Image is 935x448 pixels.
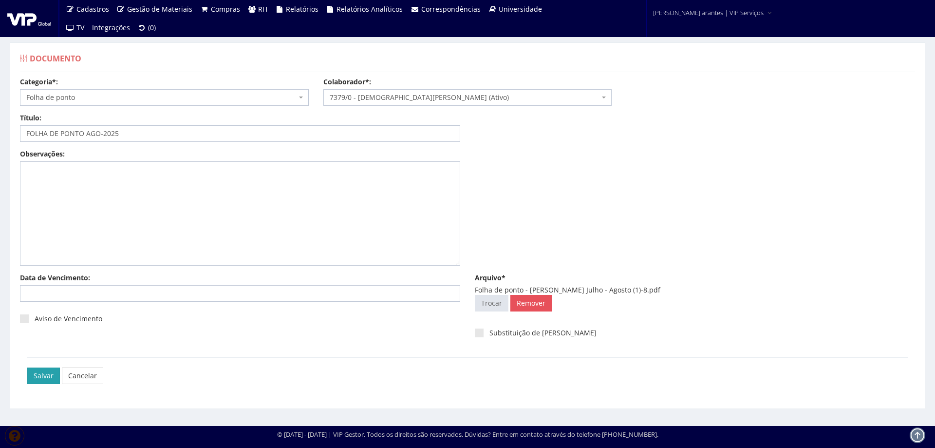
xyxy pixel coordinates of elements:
span: Folha de ponto [26,93,297,102]
a: Cancelar [62,368,103,384]
span: Compras [211,4,240,14]
span: Integrações [92,23,130,32]
a: Integrações [88,19,134,37]
div: Folha de ponto - [PERSON_NAME] Julho - Agosto (1)-8.pdf [475,285,915,295]
a: Remover [510,295,552,312]
span: Cadastros [76,4,109,14]
label: Categoria*: [20,77,58,87]
span: Documento [30,53,81,64]
label: Data de Vencimento: [20,273,90,283]
span: TV [76,23,84,32]
label: Título: [20,113,41,123]
label: Observações: [20,149,65,159]
span: (0) [148,23,156,32]
span: RH [258,4,267,14]
span: Correspondências [421,4,481,14]
a: (0) [134,19,160,37]
a: TV [62,19,88,37]
span: Universidade [499,4,542,14]
label: Colaborador*: [323,77,371,87]
span: [PERSON_NAME].arantes | VIP Serviços [653,8,764,18]
span: 7379/0 - CRISTIANO BASILIO SILVA (Ativo) [330,93,600,102]
span: Relatórios [286,4,318,14]
span: Folha de ponto [20,89,309,106]
label: Arquivo* [475,273,505,283]
div: © [DATE] - [DATE] | VIP Gestor. Todos os direitos são reservados. Dúvidas? Entre em contato atrav... [277,430,658,439]
span: Relatórios Analíticos [337,4,403,14]
label: Aviso de Vencimento [20,314,102,324]
span: 7379/0 - CRISTIANO BASILIO SILVA (Ativo) [323,89,612,106]
span: Gestão de Materiais [127,4,192,14]
label: Substituição de [PERSON_NAME] [475,328,597,338]
img: logo [7,11,51,26]
input: Salvar [27,368,60,384]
